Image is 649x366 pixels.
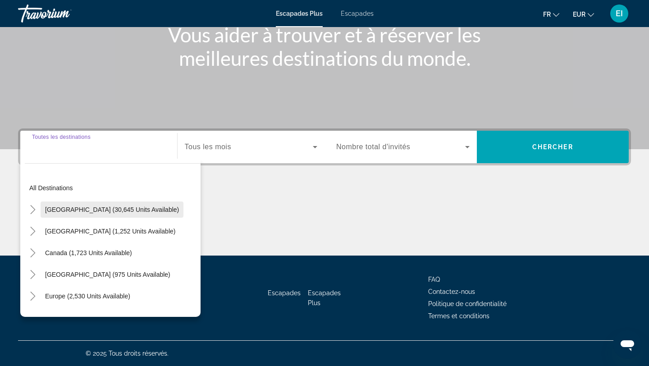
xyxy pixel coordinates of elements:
span: Tous les mois [185,143,231,151]
button: [GEOGRAPHIC_DATA] (1,252 units available) [41,223,180,239]
button: [GEOGRAPHIC_DATA] (30,645 units available) [41,201,183,218]
button: Canada (1,723 units available) [41,245,137,261]
button: Toggle Europe (2,530 units available) [25,288,41,304]
span: [GEOGRAPHIC_DATA] (975 units available) [45,271,170,278]
font: EI [616,9,623,18]
a: Contactez-nous [428,288,475,295]
h1: Vous aider à trouver et à réserver les meilleures destinations du monde. [155,23,494,70]
button: Toggle Mexico (1,252 units available) [25,224,41,239]
a: Termes et conditions [428,312,489,320]
span: Canada (1,723 units available) [45,249,132,256]
iframe: Bouton de lancement de la fenêtre de messagerie [613,330,642,359]
span: Toutes les destinations [32,134,91,140]
font: fr [543,11,551,18]
button: Toggle Canada (1,723 units available) [25,245,41,261]
div: Widget de recherche [20,131,629,163]
button: Australia (210 units available) [41,310,134,326]
button: Changer de devise [573,8,594,21]
button: All destinations [25,180,201,196]
button: Changer de langue [543,8,559,21]
button: [GEOGRAPHIC_DATA] (975 units available) [41,266,175,283]
button: Europe (2,530 units available) [41,288,135,304]
font: © 2025 Tous droits réservés. [86,350,169,357]
font: EUR [573,11,585,18]
span: All destinations [29,184,73,192]
button: Chercher [477,131,629,163]
a: Escapades Plus [276,10,323,17]
button: Toggle Caribbean & Atlantic Islands (975 units available) [25,267,41,283]
button: Toggle Australia (210 units available) [25,310,41,326]
button: Menu utilisateur [608,4,631,23]
span: [GEOGRAPHIC_DATA] (30,645 units available) [45,206,179,213]
a: Politique de confidentialité [428,300,507,307]
span: Nombre total d'invités [336,143,410,151]
a: Escapades Plus [308,289,341,307]
span: Europe (2,530 units available) [45,293,130,300]
a: Escapades [268,289,301,297]
a: FAQ [428,276,440,283]
span: Chercher [532,143,573,151]
span: [GEOGRAPHIC_DATA] (1,252 units available) [45,228,175,235]
a: Travorium [18,2,108,25]
a: Escapades [341,10,374,17]
button: Toggle United States (30,645 units available) [25,202,41,218]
